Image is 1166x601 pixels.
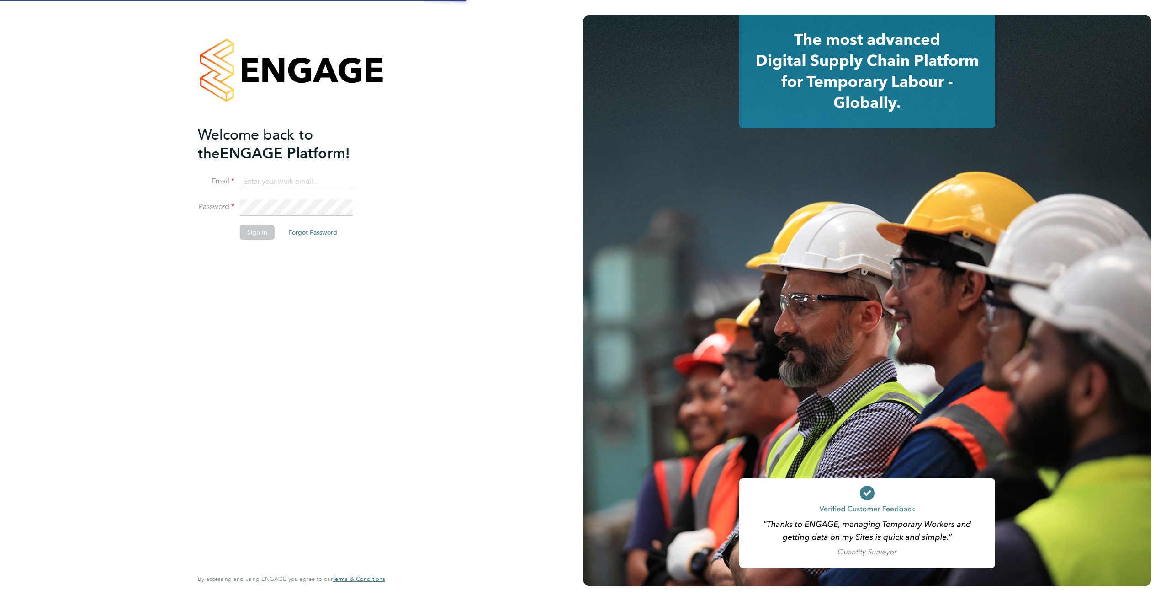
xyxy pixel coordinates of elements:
[198,126,313,162] span: Welcome back to the
[240,225,275,240] button: Sign In
[198,177,234,186] label: Email
[333,575,385,583] span: Terms & Conditions
[198,575,385,583] span: By accessing and using ENGAGE you agree to our
[198,202,234,212] label: Password
[240,174,353,190] input: Enter your work email...
[333,575,385,583] a: Terms & Conditions
[198,125,376,163] h2: ENGAGE Platform!
[281,225,344,240] button: Forgot Password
